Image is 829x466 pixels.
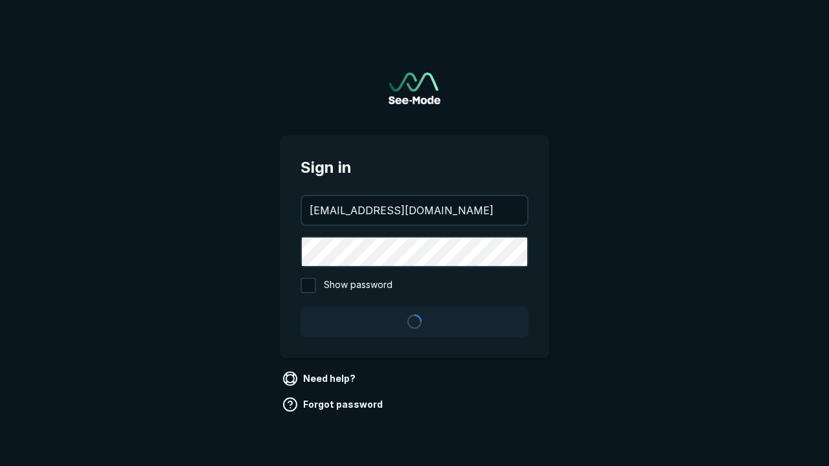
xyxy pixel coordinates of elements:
a: Forgot password [280,394,388,415]
a: Go to sign in [389,72,440,104]
input: your@email.com [302,196,527,225]
span: Sign in [301,156,528,179]
span: Show password [324,278,392,293]
img: See-Mode Logo [389,72,440,104]
a: Need help? [280,368,361,389]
